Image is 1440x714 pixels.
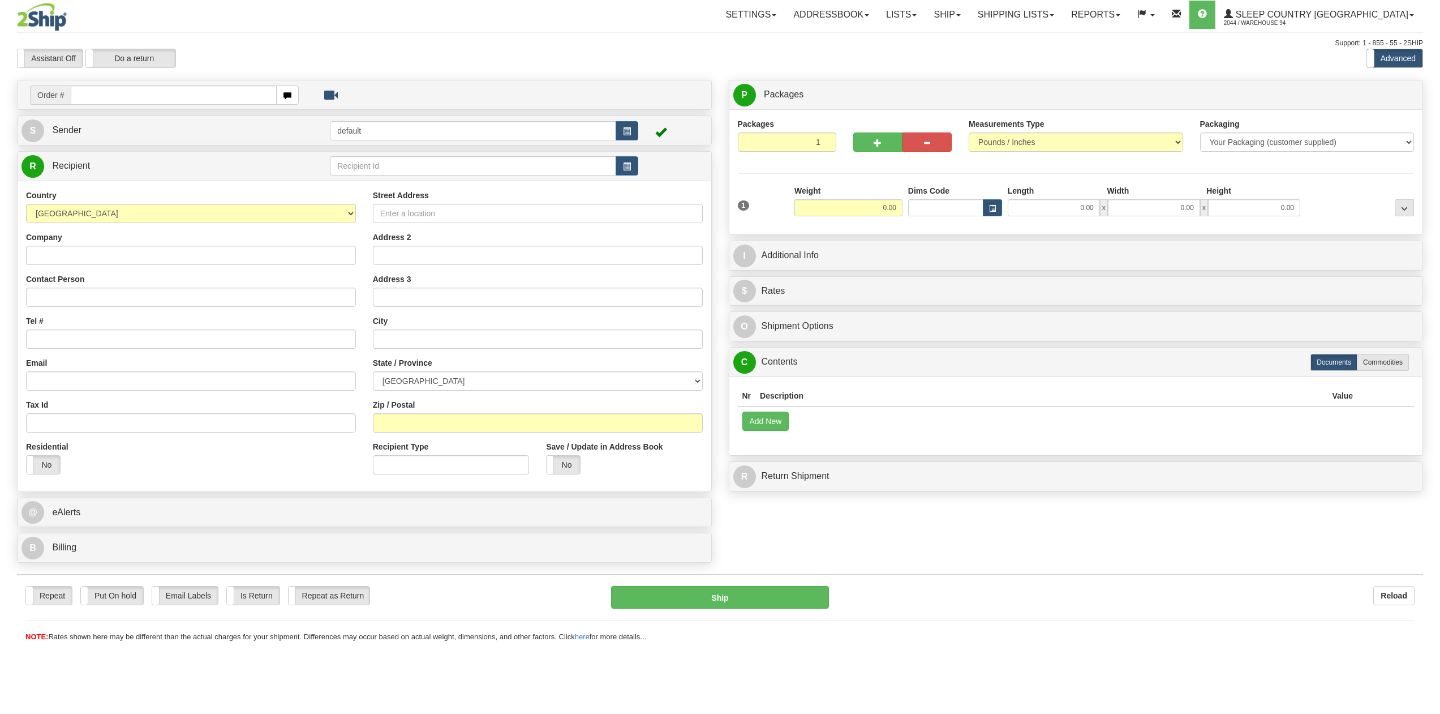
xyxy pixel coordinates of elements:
[289,587,369,605] label: Repeat as Return
[733,315,1419,338] a: OShipment Options
[26,273,84,285] label: Contact Person
[733,465,756,488] span: R
[1008,185,1034,196] label: Length
[27,456,60,474] label: No
[1367,49,1422,67] label: Advanced
[52,125,81,135] span: Sender
[733,84,756,106] span: P
[1395,199,1414,216] div: ...
[52,542,76,552] span: Billing
[26,357,47,369] label: Email
[733,351,756,374] span: C
[969,1,1063,29] a: Shipping lists
[1200,199,1208,216] span: x
[733,315,756,338] span: O
[733,245,756,267] span: I
[1414,299,1439,414] iframe: chat widget
[25,632,48,641] span: NOTE:
[738,386,756,407] th: Nr
[22,155,296,178] a: R Recipient
[733,83,1419,106] a: P Packages
[908,185,949,196] label: Dims Code
[1206,185,1231,196] label: Height
[738,118,775,130] label: Packages
[1381,591,1407,600] b: Reload
[733,280,756,302] span: $
[17,3,67,31] img: logo2044.jpg
[22,501,707,524] a: @ eAlerts
[52,507,80,517] span: eAlerts
[30,85,71,105] span: Order #
[373,399,415,411] label: Zip / Postal
[26,587,72,605] label: Repeat
[742,412,789,431] button: Add New
[547,456,580,474] label: No
[26,441,68,452] label: Residential
[1063,1,1129,29] a: Reports
[925,1,969,29] a: Ship
[1215,1,1422,29] a: Sleep Country [GEOGRAPHIC_DATA] 2044 / Warehouse 94
[373,232,411,243] label: Address 2
[26,399,48,411] label: Tax Id
[26,232,62,243] label: Company
[785,1,878,29] a: Addressbook
[1200,118,1240,130] label: Packaging
[733,244,1419,267] a: IAdditional Info
[373,357,432,369] label: State / Province
[1327,386,1357,407] th: Value
[18,49,83,67] label: Assistant Off
[1107,185,1129,196] label: Width
[22,119,330,142] a: S Sender
[1357,354,1409,371] label: Commodities
[17,632,1423,643] div: Rates shown here may be different than the actual charges for your shipment. Differences may occu...
[1224,18,1309,29] span: 2044 / Warehouse 94
[733,280,1419,303] a: $Rates
[794,185,820,196] label: Weight
[227,587,280,605] label: Is Return
[86,49,175,67] label: Do a return
[373,315,388,327] label: City
[52,161,90,170] span: Recipient
[733,350,1419,374] a: CContents
[152,587,218,605] label: Email Labels
[26,190,57,201] label: Country
[81,587,143,605] label: Put On hold
[1233,10,1408,19] span: Sleep Country [GEOGRAPHIC_DATA]
[546,441,663,452] label: Save / Update in Address Book
[17,39,1423,48] div: Support: 1 - 855 - 55 - 2SHIP
[373,441,429,452] label: Recipient Type
[330,156,616,176] input: Recipient Id
[738,200,750,211] span: 1
[373,204,703,223] input: Enter a location
[1373,586,1415,605] button: Reload
[26,315,44,327] label: Tel #
[330,121,616,140] input: Sender Id
[764,89,803,99] span: Packages
[575,632,590,641] a: here
[878,1,925,29] a: Lists
[22,119,44,142] span: S
[1100,199,1108,216] span: x
[717,1,785,29] a: Settings
[733,465,1419,488] a: RReturn Shipment
[22,501,44,524] span: @
[611,586,828,609] button: Ship
[22,536,707,559] a: B Billing
[373,190,429,201] label: Street Address
[969,118,1044,130] label: Measurements Type
[373,273,411,285] label: Address 3
[22,155,44,178] span: R
[22,537,44,559] span: B
[755,386,1327,407] th: Description
[1310,354,1357,371] label: Documents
